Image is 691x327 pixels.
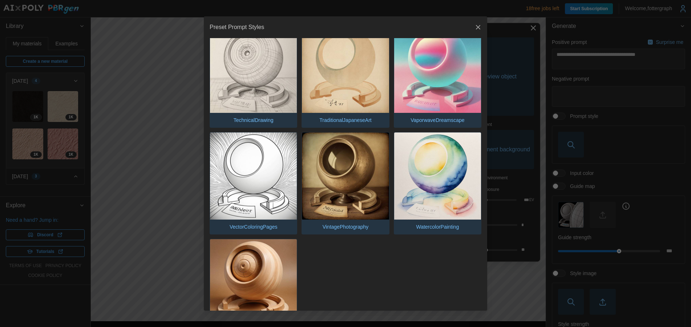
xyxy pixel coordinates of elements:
h2: Preset Prompt Styles [210,24,264,30]
button: VectorColoringPages.jpgVectorColoringPages [210,132,297,234]
p: VectorColoringPages [226,220,281,234]
img: WatercolorPainting.jpg [394,132,481,219]
img: VintagePhotography.jpg [302,132,389,219]
p: TechnicalDrawing [230,113,277,127]
p: VintagePhotography [319,220,372,234]
button: TraditionalJapaneseArt.jpgTraditionalJapaneseArt [302,26,389,128]
img: WoodenSculpture.jpg [210,239,297,326]
button: VaporwaveDreamscape.jpgVaporwaveDreamscape [394,26,481,128]
p: WatercolorPainting [412,220,462,234]
img: TraditionalJapaneseArt.jpg [302,26,389,113]
img: VectorColoringPages.jpg [210,132,297,219]
button: TechnicalDrawing.jpgTechnicalDrawing [210,26,297,128]
img: VaporwaveDreamscape.jpg [394,26,481,113]
p: TraditionalJapaneseArt [316,113,375,127]
img: TechnicalDrawing.jpg [210,26,297,113]
p: VaporwaveDreamscape [407,113,468,127]
button: VintagePhotography.jpgVintagePhotography [302,132,389,234]
button: WatercolorPainting.jpgWatercolorPainting [394,132,481,234]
